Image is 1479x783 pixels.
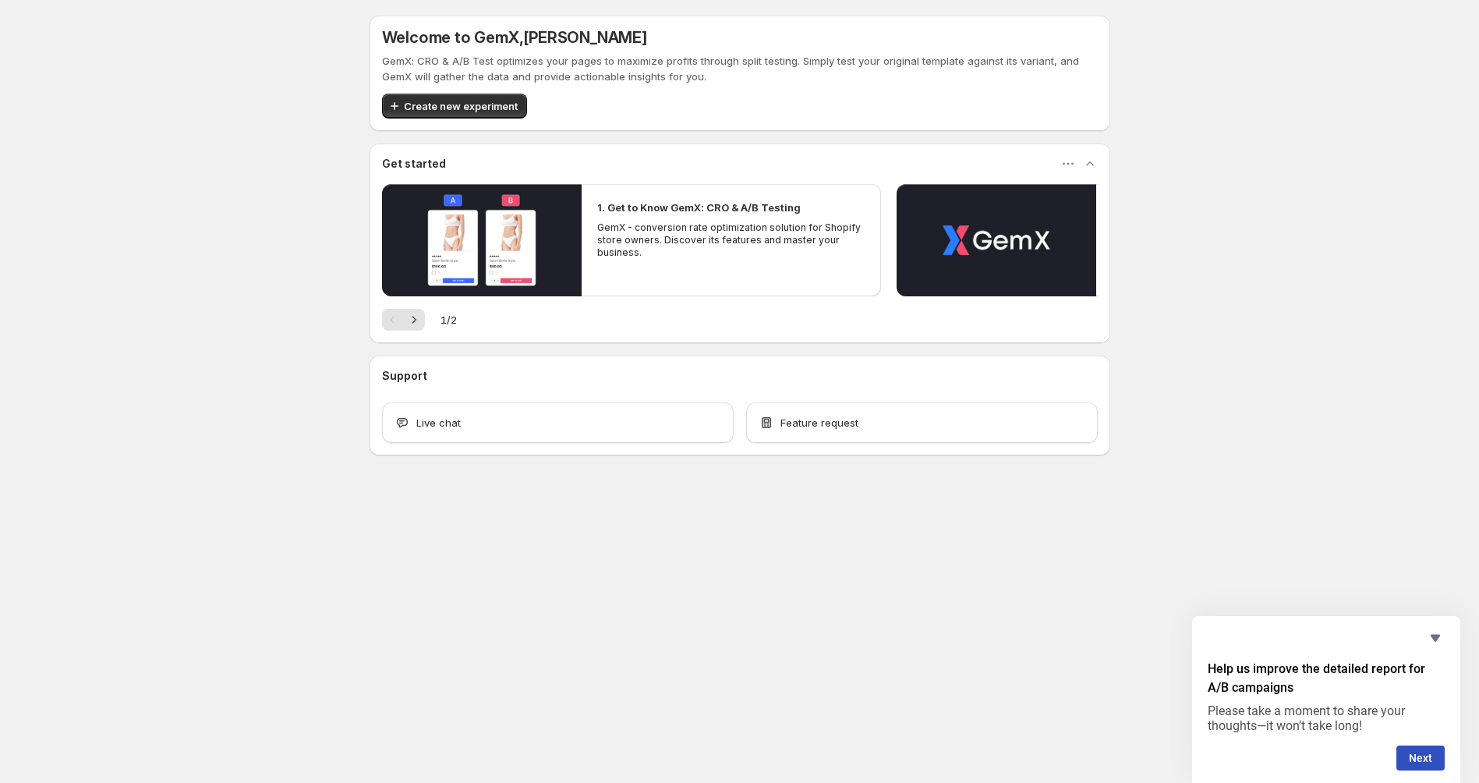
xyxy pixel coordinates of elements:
[404,98,518,114] span: Create new experiment
[382,309,425,331] nav: Pagination
[519,28,647,47] span: , [PERSON_NAME]
[416,415,461,430] span: Live chat
[897,184,1096,296] button: Play video
[1208,703,1445,733] p: Please take a moment to share your thoughts—it won’t take long!
[1396,746,1445,771] button: Next question
[382,94,527,119] button: Create new experiment
[1426,629,1445,647] button: Hide survey
[441,312,457,328] span: 1 / 2
[1208,660,1445,697] h2: Help us improve the detailed report for A/B campaigns
[780,415,858,430] span: Feature request
[382,53,1098,84] p: GemX: CRO & A/B Test optimizes your pages to maximize profits through split testing. Simply test ...
[403,309,425,331] button: Next
[597,200,801,215] h2: 1. Get to Know GemX: CRO & A/B Testing
[1208,629,1445,771] div: Help us improve the detailed report for A/B campaigns
[382,156,446,172] h3: Get started
[382,28,647,47] h5: Welcome to GemX
[382,184,582,296] button: Play video
[597,221,865,259] p: GemX - conversion rate optimization solution for Shopify store owners. Discover its features and ...
[382,368,427,384] h3: Support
